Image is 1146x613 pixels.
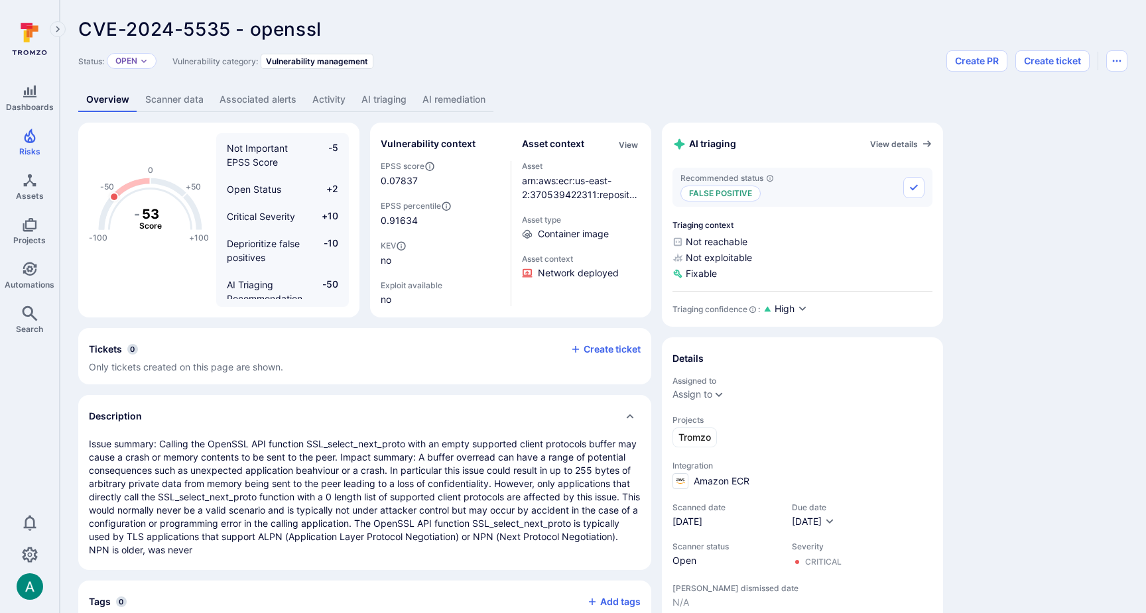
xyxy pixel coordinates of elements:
span: Vulnerability category: [172,56,258,66]
h2: Asset context [522,137,584,150]
a: AI triaging [353,87,414,112]
span: Recommended status [680,173,774,183]
text: +50 [186,182,201,192]
tspan: - [134,206,140,222]
span: Not exploitable [672,251,932,264]
span: Triaging context [672,220,932,230]
button: High [775,302,808,316]
p: Issue summary: Calling the OpenSSL API function SSL_select_next_proto with an empty supported cli... [89,437,641,557]
button: Expand dropdown [140,57,148,65]
div: Collapse description [78,395,651,437]
span: EPSS score [381,161,500,172]
span: [DATE] [672,515,779,528]
a: Overview [78,87,137,112]
div: Click to view all asset context details [616,137,641,151]
button: View [616,140,641,150]
svg: AI triaging agent's recommendation for vulnerability status [766,174,774,182]
span: Critical Severity [227,211,295,222]
h2: AI triaging [672,137,736,151]
button: Accept recommended status [903,177,924,198]
span: Severity [792,541,842,551]
span: Integration [672,461,932,471]
span: Search [16,324,43,334]
span: EPSS percentile [381,201,500,211]
span: Open [672,554,779,567]
button: [DATE] [792,515,835,528]
span: [PERSON_NAME] dismissed date [672,583,932,593]
span: Asset context [522,254,641,264]
h2: Description [89,410,142,423]
span: Asset [522,161,641,171]
div: Critical [805,557,842,567]
span: -5 [313,141,338,169]
span: +2 [313,182,338,196]
text: -100 [89,233,107,243]
a: Tromzo [672,427,717,447]
div: Due date field [792,502,835,528]
span: no [381,254,500,267]
a: arn:aws:ecr:us-east-2:370539422311:repository/polaris/cube/sha256:9d2243430d3157980f3e38255c71aeb... [522,175,641,256]
text: 0 [148,165,153,175]
span: Not reachable [672,235,932,249]
div: Vulnerability tabs [78,87,1127,112]
span: 0 [116,596,127,607]
h2: Tags [89,595,111,608]
span: Open Status [227,184,281,195]
img: ACg8ocLSa5mPYBaXNx3eFu_EmspyJX0laNWN7cXOFirfQ7srZveEpg=s96-c [17,573,43,600]
span: AI Triaging Recommendation (High Confidence) - False Positive [227,279,306,332]
a: Scanner data [137,87,212,112]
span: Assigned to [672,376,932,386]
h2: Details [672,352,704,365]
span: Fixable [672,267,932,280]
span: Tromzo [678,431,711,444]
span: 0 [127,344,138,355]
span: KEV [381,241,500,251]
span: Not Important EPSS Score [227,142,288,168]
span: Click to view evidence [538,266,619,280]
svg: AI Triaging Agent self-evaluates the confidence behind recommended status based on the depth and ... [749,306,757,313]
text: -50 [100,182,114,192]
span: -10 [313,237,338,264]
a: View details [870,139,932,149]
button: Add tags [576,591,641,612]
span: 0.07837 [381,174,418,188]
g: The vulnerability score is based on the parameters defined in the settings [124,206,177,231]
a: AI remediation [414,87,493,112]
i: Expand navigation menu [53,24,62,35]
span: Projects [13,235,46,245]
button: Expand dropdown [714,389,724,400]
span: CVE-2024-5535 - openssl [78,18,322,40]
span: Projects [672,415,932,425]
button: Open [115,56,137,66]
span: -50 [313,278,338,333]
a: Activity [304,87,353,112]
span: Automations [5,280,54,290]
span: Only tickets created on this page are shown. [89,361,283,372]
text: +100 [189,233,209,243]
button: Create PR [946,50,1007,72]
span: Status: [78,56,104,66]
text: Score [139,221,162,231]
button: Create ticket [570,343,641,355]
span: [DATE] [792,516,822,527]
span: Exploit available [381,280,442,290]
span: Asset type [522,215,641,225]
span: Dashboards [6,102,54,112]
a: Associated alerts [212,87,304,112]
span: Container image [538,227,609,241]
span: N/A [672,596,932,609]
span: Scanner status [672,541,779,551]
div: Arjan Dehar [17,573,43,600]
div: Triaging confidence : [672,304,760,314]
span: no [381,293,500,306]
button: Expand navigation menu [50,21,66,37]
section: tickets card [78,328,651,384]
span: Assets [16,191,44,201]
span: Scanned date [672,502,779,512]
button: Assign to [672,389,712,400]
h2: Vulnerability context [381,137,476,150]
span: Amazon ECR [694,474,749,488]
span: Deprioritize false positives [227,238,300,263]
